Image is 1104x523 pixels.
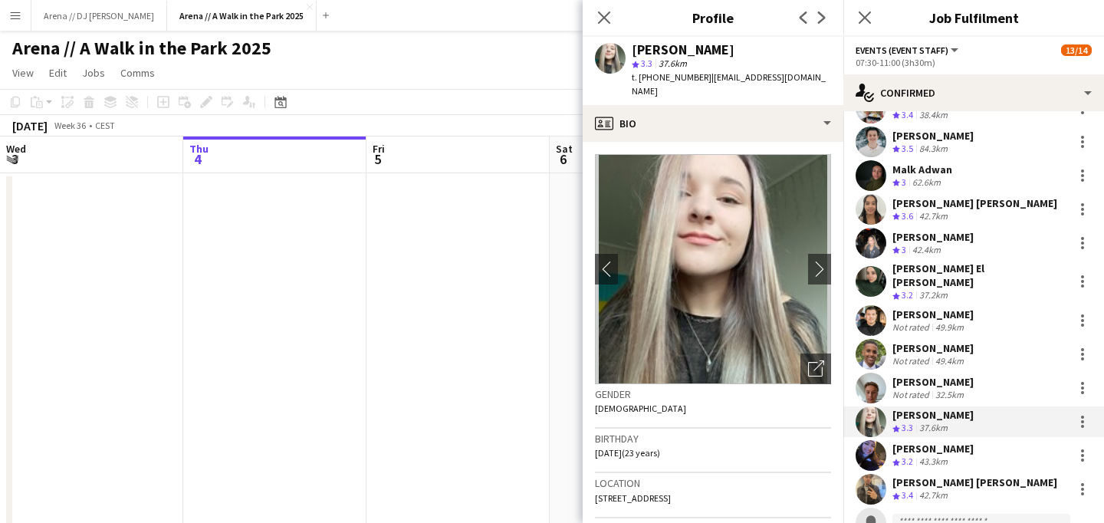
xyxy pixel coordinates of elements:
[583,8,843,28] h3: Profile
[6,63,40,83] a: View
[370,150,385,168] span: 5
[583,105,843,142] div: Bio
[892,321,932,333] div: Not rated
[120,66,155,80] span: Comms
[373,142,385,156] span: Fri
[12,66,34,80] span: View
[892,442,974,456] div: [PERSON_NAME]
[800,354,831,384] div: Open photos pop-in
[12,37,271,60] h1: Arena // A Walk in the Park 2025
[595,476,831,490] h3: Location
[595,403,686,414] span: [DEMOGRAPHIC_DATA]
[595,387,831,401] h3: Gender
[12,118,48,133] div: [DATE]
[909,176,944,189] div: 62.6km
[595,154,831,384] img: Crew avatar or photo
[655,58,690,69] span: 37.6km
[43,63,73,83] a: Edit
[843,74,1104,111] div: Confirmed
[595,447,660,459] span: [DATE] (23 years)
[902,422,913,433] span: 3.3
[856,44,961,56] button: Events (Event Staff)
[49,66,67,80] span: Edit
[916,422,951,435] div: 37.6km
[641,58,652,69] span: 3.3
[4,150,26,168] span: 3
[892,475,1057,489] div: [PERSON_NAME] [PERSON_NAME]
[902,456,913,467] span: 3.2
[892,163,952,176] div: Malk Adwan
[916,109,951,122] div: 38.4km
[31,1,167,31] button: Arena // DJ [PERSON_NAME]
[114,63,161,83] a: Comms
[82,66,105,80] span: Jobs
[892,308,974,321] div: [PERSON_NAME]
[892,230,974,244] div: [PERSON_NAME]
[902,109,913,120] span: 3.4
[902,210,913,222] span: 3.6
[892,261,1067,289] div: [PERSON_NAME] El [PERSON_NAME]
[51,120,89,131] span: Week 36
[909,244,944,257] div: 42.4km
[902,143,913,154] span: 3.5
[187,150,209,168] span: 4
[95,120,115,131] div: CEST
[632,71,826,97] span: | [EMAIL_ADDRESS][DOMAIN_NAME]
[916,489,951,502] div: 42.7km
[632,71,711,83] span: t. [PHONE_NUMBER]
[595,432,831,446] h3: Birthday
[892,341,974,355] div: [PERSON_NAME]
[902,244,906,255] span: 3
[932,389,967,400] div: 32.5km
[843,8,1104,28] h3: Job Fulfilment
[554,150,573,168] span: 6
[892,129,974,143] div: [PERSON_NAME]
[892,389,932,400] div: Not rated
[632,43,734,57] div: [PERSON_NAME]
[902,176,906,188] span: 3
[167,1,317,31] button: Arena // A Walk in the Park 2025
[595,492,671,504] span: [STREET_ADDRESS]
[932,321,967,333] div: 49.9km
[856,57,1092,68] div: 07:30-11:00 (3h30m)
[902,489,913,501] span: 3.4
[932,355,967,367] div: 49.4km
[76,63,111,83] a: Jobs
[6,142,26,156] span: Wed
[916,456,951,469] div: 43.3km
[892,375,974,389] div: [PERSON_NAME]
[916,289,951,302] div: 37.2km
[916,210,951,223] div: 42.7km
[856,44,948,56] span: Events (Event Staff)
[1061,44,1092,56] span: 13/14
[892,355,932,367] div: Not rated
[892,408,974,422] div: [PERSON_NAME]
[892,196,1057,210] div: [PERSON_NAME] [PERSON_NAME]
[189,142,209,156] span: Thu
[556,142,573,156] span: Sat
[902,289,913,301] span: 3.2
[916,143,951,156] div: 84.3km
